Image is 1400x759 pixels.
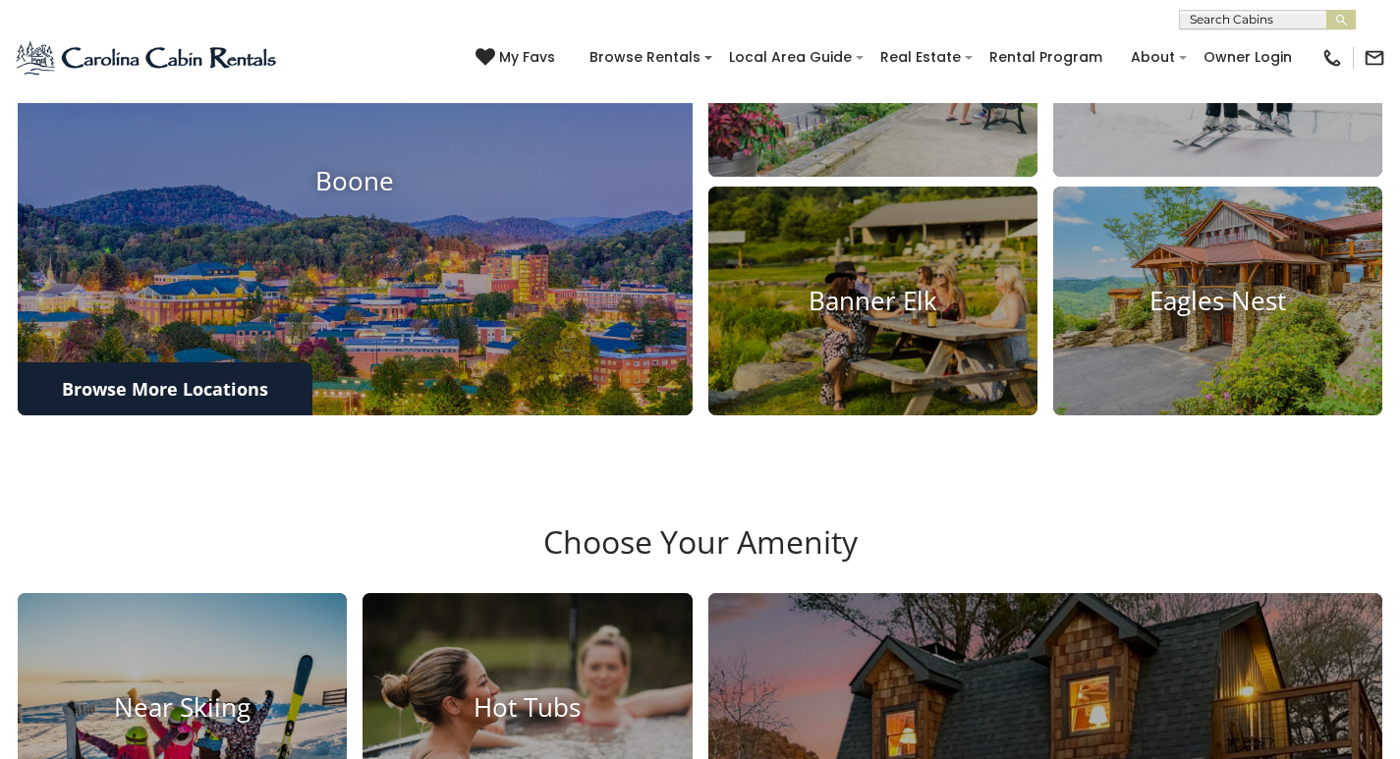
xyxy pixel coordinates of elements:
h4: Near Skiing [18,692,347,723]
img: mail-regular-black.png [1364,47,1385,69]
a: Eagles Nest [1053,187,1382,416]
a: Local Area Guide [719,42,862,73]
h4: Hot Tubs [363,692,692,723]
a: Real Estate [870,42,971,73]
a: Owner Login [1194,42,1302,73]
img: phone-regular-black.png [1321,47,1343,69]
h4: Banner Elk [708,286,1037,316]
h4: Eagles Nest [1053,286,1382,316]
h4: Boone [18,166,693,196]
a: About [1121,42,1185,73]
a: Browse Rentals [580,42,710,73]
a: Browse More Locations [18,362,312,415]
a: My Favs [476,47,560,69]
a: Banner Elk [708,187,1037,416]
img: Blue-2.png [15,38,280,78]
span: My Favs [499,47,555,68]
h3: Choose Your Amenity [15,523,1385,592]
a: Rental Program [980,42,1112,73]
